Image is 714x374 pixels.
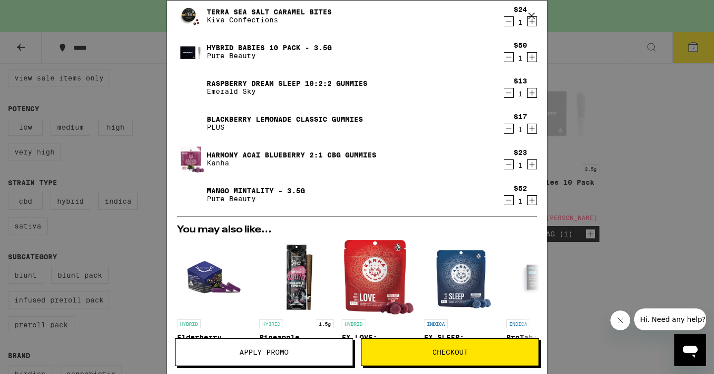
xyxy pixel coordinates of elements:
p: PLUS [207,123,363,131]
p: INDICA [424,319,448,328]
img: Harmony Acai Blueberry 2:1 CBG Gummies [177,145,205,173]
div: $52 [514,184,527,192]
button: Decrement [504,159,514,169]
div: $13 [514,77,527,85]
p: HYBRID [259,319,283,328]
button: Increment [527,124,537,134]
p: Pure Beauty [207,52,332,60]
a: Mango Mintality - 3.5g [207,187,305,195]
h2: You may also like... [177,225,537,235]
img: Terra Sea Salt Caramel Bites [177,2,205,30]
p: Pure Beauty [207,195,305,203]
p: INDICA [506,319,530,328]
img: LEVEL - ProTab: Indica - 25mg [506,240,581,314]
p: HYBRID [342,319,365,328]
a: Hybrid Babies 10 Pack - 3.5g [207,44,332,52]
img: Mango Mintality - 3.5g [177,181,205,209]
img: Hybrid Babies 10 Pack - 3.5g [177,38,205,66]
button: Increment [527,159,537,169]
p: Kiva Confections [207,16,332,24]
a: Raspberry Dream Sleep 10:2:2 Gummies [207,79,367,87]
img: Raspberry Dream Sleep 10:2:2 Gummies [177,74,205,101]
span: Apply Promo [239,349,289,356]
button: Decrement [504,124,514,134]
p: 1.5g [316,319,334,328]
button: Decrement [504,195,514,205]
img: WYLD - Elderberry THC:CBN 2:1 Gummies [177,240,251,314]
button: Decrement [504,16,514,26]
div: $50 [514,41,527,49]
p: FX SLEEP: Marionberry Plum 3:2:1 Gummies [424,333,498,349]
div: $23 [514,149,527,156]
button: Increment [527,52,537,62]
button: Increment [527,195,537,205]
div: 1 [514,126,527,134]
img: Claybourne Co. - Pineapple Express Infused Blunt - 1.5g [259,240,334,314]
iframe: Message from company [634,308,706,330]
button: Decrement [504,88,514,98]
img: Kanha - FX SLEEP: Marionberry Plum 3:2:1 Gummies [430,240,492,314]
span: Checkout [432,349,468,356]
button: Checkout [361,338,539,366]
iframe: Button to launch messaging window [674,334,706,366]
button: Apply Promo [175,338,353,366]
div: 1 [514,18,527,26]
div: $24 [514,5,527,13]
a: Terra Sea Salt Caramel Bites [207,8,332,16]
p: ProTab: Indica - 25mg [506,333,581,349]
button: Increment [527,88,537,98]
p: Elderberry THC:CBN 2:1 Gummies [177,333,251,349]
p: Pineapple Express Infused Blunt - 1.5g [259,333,334,349]
div: 1 [514,161,527,169]
div: $17 [514,113,527,121]
iframe: Close message [610,310,630,330]
p: Emerald Sky [207,87,367,95]
div: 1 [514,54,527,62]
a: Blackberry Lemonade CLASSIC Gummies [207,115,363,123]
a: Harmony Acai Blueberry 2:1 CBG Gummies [207,151,376,159]
div: 1 [514,197,527,205]
div: 1 [514,90,527,98]
button: Decrement [504,52,514,62]
img: Kanha - FX LOVE: Raspberry Rose 2:1:1 Gummies [344,240,414,314]
p: Kanha [207,159,376,167]
img: Blackberry Lemonade CLASSIC Gummies [177,109,205,137]
p: FX LOVE: Raspberry Rose 2:1:1 Gummies [342,333,416,349]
